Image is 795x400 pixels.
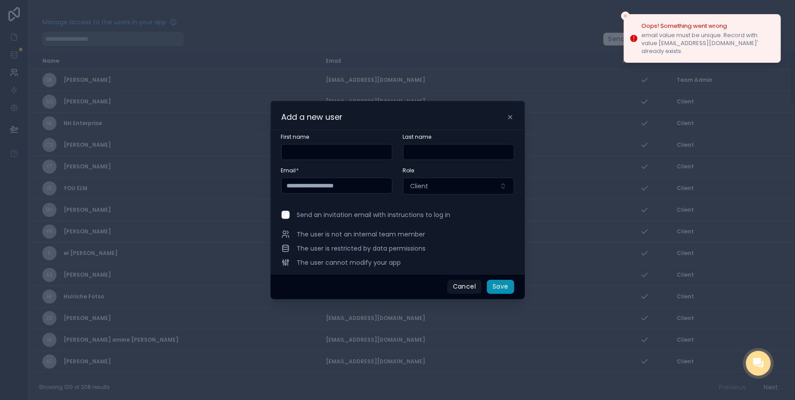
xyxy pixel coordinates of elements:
[281,210,290,219] input: Send an invitation email with instructions to log in
[282,112,343,122] h3: Add a new user
[297,230,426,239] span: The user is not an internal team member
[641,31,773,56] div: email value must be unique. Record with value [EMAIL_ADDRESS][DOMAIN_NAME]' already exists.
[641,22,773,30] div: Oops! Something went wrong
[403,178,514,194] button: Select Button
[297,210,451,219] span: Send an invitation email with instructions to log in
[403,167,414,174] span: Role
[487,280,514,294] button: Save
[297,258,401,267] span: The user cannot modify your app
[621,11,630,20] button: Close toast
[411,182,429,190] span: Client
[447,280,482,294] button: Cancel
[403,133,432,141] span: Last name
[281,133,309,141] span: First name
[281,167,296,174] span: Email
[297,244,426,253] span: The user is restricted by data permissions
